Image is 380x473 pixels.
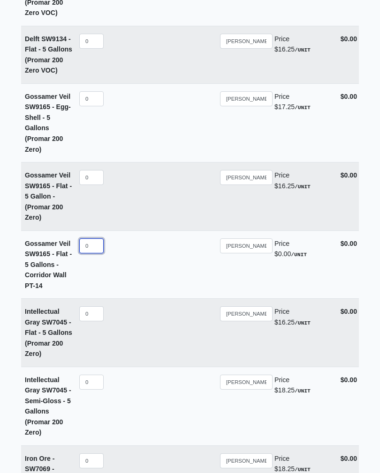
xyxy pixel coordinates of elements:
div: Price [274,92,331,103]
strong: Intellectual Gray SW7045 - Flat - 5 Gallons (Promar 200 Zero) [25,308,72,358]
strong: Gossamer Veil SW9165 - Flat - 5 Gallon - (Promar 200 Zero) [25,172,72,222]
strong: /UNIT [295,185,311,190]
strong: $0.00 [341,377,357,384]
strong: /UNIT [295,48,311,53]
div: Price [274,375,331,386]
strong: /UNIT [295,467,311,473]
div: $16.25 [274,34,331,55]
strong: $0.00 [341,240,357,248]
input: quantity [79,454,104,469]
input: Search [220,375,273,390]
strong: Gossamer Veil SW9165 - Flat - 5 Gallons - Corridor Wall PT-14 [25,240,72,290]
input: quantity [79,239,104,254]
div: $18.25 [274,375,331,396]
strong: $0.00 [341,93,357,101]
strong: $0.00 [341,36,357,43]
div: $17.25 [274,92,331,113]
strong: /UNIT [295,389,311,394]
strong: Gossamer Veil SW9165 - Egg-Shell - 5 Gallons (Promar 200 Zero) [25,93,71,154]
div: Price [274,170,331,181]
div: $0.00 [274,239,331,260]
strong: Intellectual Gray SW7045 - Semi-Gloss - 5 Gallons (Promar 200 Zero) [25,377,71,437]
div: Price [274,454,331,465]
input: quantity [79,375,104,390]
input: Search [220,170,273,185]
strong: $0.00 [341,172,357,179]
input: quantity [79,92,104,107]
input: Search [220,34,273,49]
div: $16.25 [274,170,331,192]
div: Price [274,34,331,45]
strong: Delft SW9134 - Flat - 5 Gallons (Promar 200 Zero VOC) [25,36,72,75]
input: Search [220,92,273,107]
strong: $0.00 [341,455,357,463]
div: Price [274,239,331,250]
strong: /UNIT [295,105,311,111]
input: quantity [79,170,104,185]
div: $16.25 [274,307,331,328]
strong: /UNIT [291,252,307,258]
input: Search [220,454,273,469]
div: Price [274,307,331,318]
input: Search [220,307,273,322]
input: Search [220,239,273,254]
strong: $0.00 [341,308,357,316]
strong: /UNIT [295,321,311,326]
input: quantity [79,307,104,322]
input: quantity [79,34,104,49]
